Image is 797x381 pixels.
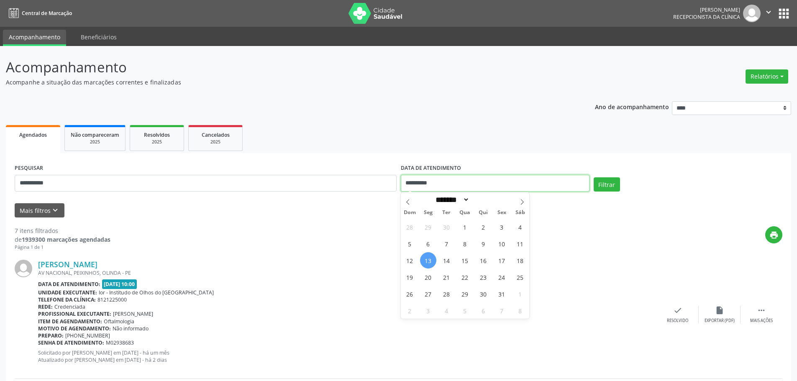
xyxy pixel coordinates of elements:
div: 2025 [136,139,178,145]
p: Solicitado por [PERSON_NAME] em [DATE] - há um mês Atualizado por [PERSON_NAME] em [DATE] - há 2 ... [38,349,657,363]
span: Outubro 31, 2025 [494,286,510,302]
span: Outubro 6, 2025 [420,235,436,252]
span: Outubro 8, 2025 [457,235,473,252]
button: Relatórios [746,69,788,84]
button: apps [776,6,791,21]
b: Item de agendamento: [38,318,102,325]
div: 2025 [71,139,119,145]
div: Resolvido [667,318,688,324]
span: Outubro 25, 2025 [512,269,528,285]
div: Página 1 de 1 [15,244,110,251]
span: Outubro 23, 2025 [475,269,492,285]
span: Outubro 11, 2025 [512,235,528,252]
span: Outubro 21, 2025 [438,269,455,285]
a: Acompanhamento [3,30,66,46]
span: Qua [456,210,474,215]
b: Senha de atendimento: [38,339,104,346]
a: [PERSON_NAME] [38,260,97,269]
span: Sex [492,210,511,215]
span: Outubro 28, 2025 [438,286,455,302]
span: Setembro 29, 2025 [420,219,436,235]
div: [PERSON_NAME] [673,6,740,13]
div: de [15,235,110,244]
span: Recepcionista da clínica [673,13,740,20]
span: Seg [419,210,437,215]
span: Outubro 29, 2025 [457,286,473,302]
span: Outubro 3, 2025 [494,219,510,235]
span: M02938683 [106,339,134,346]
button: Filtrar [594,177,620,192]
b: Preparo: [38,332,64,339]
i:  [757,306,766,315]
span: Outubro 22, 2025 [457,269,473,285]
span: Outubro 30, 2025 [475,286,492,302]
a: Central de Marcação [6,6,72,20]
span: Oftalmologia [104,318,134,325]
span: Qui [474,210,492,215]
span: Resolvidos [144,131,170,138]
label: DATA DE ATENDIMENTO [401,162,461,175]
span: Novembro 8, 2025 [512,302,528,319]
span: Novembro 3, 2025 [420,302,436,319]
span: Novembro 6, 2025 [475,302,492,319]
span: Cancelados [202,131,230,138]
b: Data de atendimento: [38,281,100,288]
button: Mais filtroskeyboard_arrow_down [15,203,64,218]
span: Novembro 5, 2025 [457,302,473,319]
i: insert_drive_file [715,306,724,315]
span: Não informado [113,325,149,332]
b: Motivo de agendamento: [38,325,111,332]
span: Outubro 10, 2025 [494,235,510,252]
span: [DATE] 10:00 [102,279,137,289]
span: Outubro 2, 2025 [475,219,492,235]
span: Outubro 7, 2025 [438,235,455,252]
span: Dom [401,210,419,215]
span: Ior - Institudo de Olhos do [GEOGRAPHIC_DATA] [99,289,214,296]
span: Outubro 5, 2025 [402,235,418,252]
div: Mais ações [750,318,773,324]
span: Outubro 9, 2025 [475,235,492,252]
span: Outubro 15, 2025 [457,252,473,268]
input: Year [469,195,497,204]
button: print [765,226,782,243]
span: Sáb [511,210,529,215]
div: 7 itens filtrados [15,226,110,235]
span: Credenciada [54,303,85,310]
span: 8121225000 [97,296,127,303]
span: Outubro 24, 2025 [494,269,510,285]
i:  [764,8,773,17]
span: Novembro 2, 2025 [402,302,418,319]
span: Novembro 1, 2025 [512,286,528,302]
i: print [769,230,779,240]
b: Profissional executante: [38,310,111,317]
span: Outubro 27, 2025 [420,286,436,302]
span: Não compareceram [71,131,119,138]
strong: 1939300 marcações agendadas [22,235,110,243]
p: Acompanhe a situação das marcações correntes e finalizadas [6,78,556,87]
div: Exportar (PDF) [705,318,735,324]
span: Setembro 30, 2025 [438,219,455,235]
span: Setembro 28, 2025 [402,219,418,235]
span: Outubro 4, 2025 [512,219,528,235]
i: keyboard_arrow_down [51,206,60,215]
span: Agendados [19,131,47,138]
span: Outubro 20, 2025 [420,269,436,285]
p: Acompanhamento [6,57,556,78]
span: Central de Marcação [22,10,72,17]
span: Novembro 4, 2025 [438,302,455,319]
button:  [761,5,776,22]
b: Rede: [38,303,53,310]
b: Telefone da clínica: [38,296,96,303]
div: AV NACIONAL, PEIXINHOS, OLINDA - PE [38,269,657,276]
span: Outubro 19, 2025 [402,269,418,285]
span: Outubro 14, 2025 [438,252,455,268]
label: PESQUISAR [15,162,43,175]
span: Outubro 13, 2025 [420,252,436,268]
span: [PHONE_NUMBER] [65,332,110,339]
select: Month [433,195,470,204]
span: Outubro 26, 2025 [402,286,418,302]
span: Novembro 7, 2025 [494,302,510,319]
i: check [673,306,682,315]
div: 2025 [195,139,236,145]
span: [PERSON_NAME] [113,310,153,317]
